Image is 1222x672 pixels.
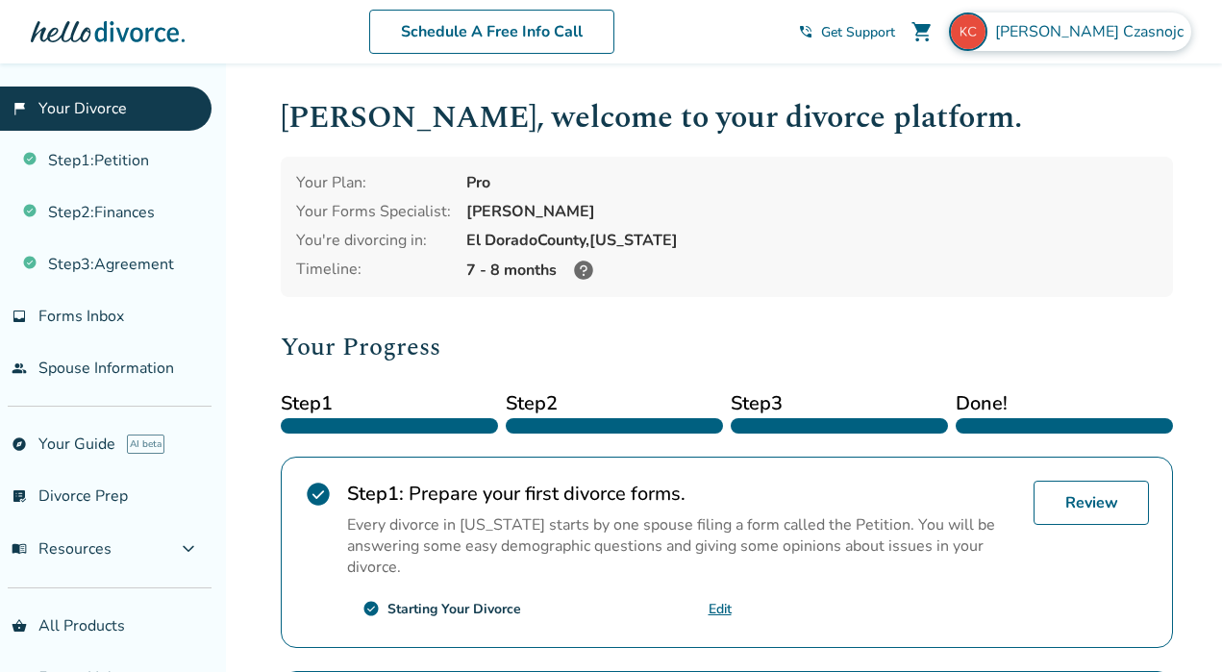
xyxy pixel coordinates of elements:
span: people [12,361,27,376]
span: list_alt_check [12,488,27,504]
a: Review [1034,481,1149,525]
span: shopping_cart [910,20,934,43]
div: Pro [466,172,1158,193]
div: Your Plan: [296,172,451,193]
span: inbox [12,309,27,324]
span: check_circle [362,600,380,617]
span: Forms Inbox [38,306,124,327]
span: phone_in_talk [798,24,813,39]
span: Get Support [821,23,895,41]
span: flag_2 [12,101,27,116]
span: expand_more [177,537,200,560]
iframe: Chat Widget [1126,580,1222,672]
div: 7 - 8 months [466,259,1158,282]
div: You're divorcing in: [296,230,451,251]
h2: Your Progress [281,328,1173,366]
h2: Prepare your first divorce forms. [347,481,1018,507]
p: Every divorce in [US_STATE] starts by one spouse filing a form called the Petition. You will be a... [347,514,1018,578]
strong: Step 1 : [347,481,404,507]
span: Step 1 [281,389,498,418]
span: Done! [956,389,1173,418]
div: Starting Your Divorce [387,600,521,618]
a: phone_in_talkGet Support [798,23,895,41]
span: Step 3 [731,389,948,418]
div: Your Forms Specialist: [296,201,451,222]
img: koriczasnojc@yahoo.com [949,12,987,51]
div: El Dorado County, [US_STATE] [466,230,1158,251]
span: check_circle [305,481,332,508]
span: explore [12,436,27,452]
div: [PERSON_NAME] [466,201,1158,222]
div: Timeline: [296,259,451,282]
span: Resources [12,538,112,560]
a: Schedule A Free Info Call [369,10,614,54]
span: AI beta [127,435,164,454]
h1: [PERSON_NAME] , welcome to your divorce platform. [281,94,1173,141]
span: menu_book [12,541,27,557]
span: Step 2 [506,389,723,418]
span: [PERSON_NAME] Czasnojc [995,21,1191,42]
a: Edit [709,600,732,618]
span: shopping_basket [12,618,27,634]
